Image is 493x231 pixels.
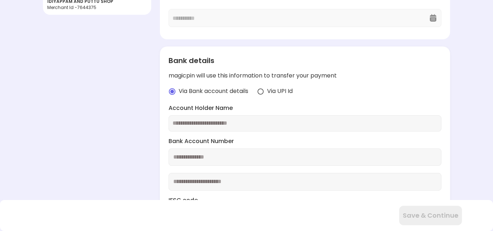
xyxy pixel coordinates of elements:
label: IFSC code [169,196,441,205]
label: Account Holder Name [169,104,441,112]
img: radio [169,88,176,95]
div: Merchant Id - 7644375 [47,4,147,10]
div: magicpin will use this information to transfer your payment [169,72,441,80]
img: radio [257,88,264,95]
span: Via Bank account details [179,87,248,95]
button: Save & Continue [399,206,462,225]
span: Via UPI Id [267,87,293,95]
label: Bank Account Number [169,137,441,146]
div: Bank details [169,55,441,66]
